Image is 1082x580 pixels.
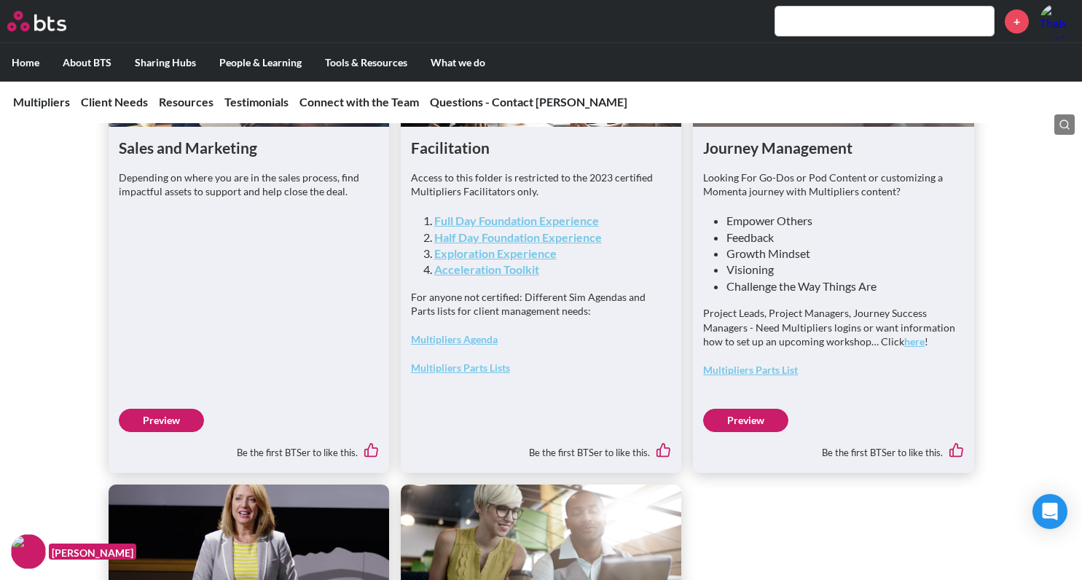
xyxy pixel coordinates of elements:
[119,171,379,199] p: Depending on where you are in the sales process, find impactful assets to support and help close ...
[726,230,952,246] li: Feedback
[703,171,963,199] p: Looking For Go-Dos or Pod Content or customizing a Momenta journey with Multipliers content?
[434,213,599,227] a: Full Day Foundation Experience
[119,137,379,158] h1: Sales and Marketing
[726,278,952,294] li: Challenge the Way Things Are
[11,534,46,569] img: F
[208,44,313,82] label: People & Learning
[1040,4,1075,39] a: Profile
[1040,4,1075,39] img: Thais Cardoso
[49,544,136,560] figcaption: [PERSON_NAME]
[434,246,557,260] a: Exploration Experience
[703,306,963,349] p: Project Leads, Project Managers, Journey Success Managers - Need Multipliers logins or want infor...
[703,137,963,158] h1: Journey Management
[411,333,498,345] a: Multipliers Agenda
[7,11,66,31] img: BTS Logo
[726,213,952,229] li: Empower Others
[434,230,602,244] a: Half Day Foundation Experience
[411,171,671,199] p: Access to this folder is restricted to the 2023 certified Multipliers Facilitators only.
[904,335,925,348] a: here
[81,95,148,109] a: Client Needs
[313,44,419,82] label: Tools & Resources
[119,409,204,432] a: Preview
[726,246,952,262] li: Growth Mindset
[51,44,123,82] label: About BTS
[703,364,798,376] a: Multipliers Parts List
[703,432,963,463] div: Be the first BTSer to like this.
[7,11,93,31] a: Go home
[703,409,788,432] a: Preview
[411,361,510,374] a: Multipliers Parts Lists
[159,95,213,109] a: Resources
[726,262,952,278] li: Visioning
[411,137,671,158] h1: Facilitation
[419,44,497,82] label: What we do
[119,432,379,463] div: Be the first BTSer to like this.
[299,95,419,109] a: Connect with the Team
[224,95,289,109] a: Testimonials
[13,95,70,109] a: Multipliers
[1032,494,1067,529] div: Open Intercom Messenger
[1005,9,1029,34] a: +
[430,95,627,109] a: Questions - Contact [PERSON_NAME]
[123,44,208,82] label: Sharing Hubs
[411,432,671,463] div: Be the first BTSer to like this.
[434,262,539,276] a: Acceleration Toolkit
[411,290,671,318] p: For anyone not certified: Different Sim Agendas and Parts lists for client management needs:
